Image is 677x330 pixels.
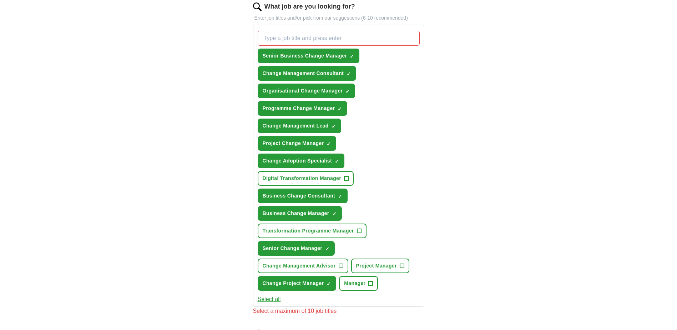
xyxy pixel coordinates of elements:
button: Project Change Manager✓ [258,136,337,151]
span: Senior Change Manager [263,245,323,252]
button: Change Management Consultant✓ [258,66,357,81]
span: Change Adoption Specialist [263,157,332,165]
button: Change Adoption Specialist✓ [258,154,344,168]
span: ✓ [338,194,342,199]
span: ✓ [332,211,337,217]
button: Change Management Lead✓ [258,119,341,133]
span: ✓ [325,246,329,252]
img: search.png [253,2,262,11]
span: Change Management Advisor [263,262,336,270]
span: ✓ [327,141,331,147]
button: Senior Change Manager✓ [258,241,335,256]
span: Programme Change Manager [263,105,335,112]
span: ✓ [338,106,342,112]
span: ✓ [347,71,351,77]
span: ✓ [350,54,354,59]
button: Senior Business Change Manager✓ [258,49,360,63]
button: Business Change Consultant✓ [258,189,348,203]
button: Select all [258,295,281,304]
p: Enter job titles and/or pick from our suggestions (6-10 recommended) [253,14,424,22]
span: Organisational Change Manager [263,87,343,95]
button: Change Project Manager✓ [258,276,337,291]
span: Manager [344,280,365,287]
span: ✓ [335,159,339,164]
button: Business Change Manager✓ [258,206,342,221]
span: Project Change Manager [263,140,324,147]
button: Project Manager [351,259,409,273]
span: ✓ [327,281,331,287]
button: Digital Transformation Manager [258,171,354,186]
div: Select a maximum of 10 job titles [253,307,424,315]
span: Digital Transformation Manager [263,175,342,182]
span: ✓ [332,124,336,129]
span: Change Management Lead [263,122,329,130]
button: Manager [339,276,378,291]
label: What job are you looking for? [264,2,355,11]
span: Change Management Consultant [263,70,344,77]
span: Business Change Manager [263,210,329,217]
span: Business Change Consultant [263,192,335,200]
span: Senior Business Change Manager [263,52,347,60]
span: Transformation Programme Manager [263,227,354,235]
button: Organisational Change Manager✓ [258,84,355,98]
span: Change Project Manager [263,280,324,287]
button: Change Management Advisor [258,259,348,273]
span: ✓ [345,89,350,94]
button: Programme Change Manager✓ [258,101,348,116]
button: Transformation Programme Manager [258,224,367,238]
input: Type a job title and press enter [258,31,420,46]
span: Project Manager [356,262,397,270]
